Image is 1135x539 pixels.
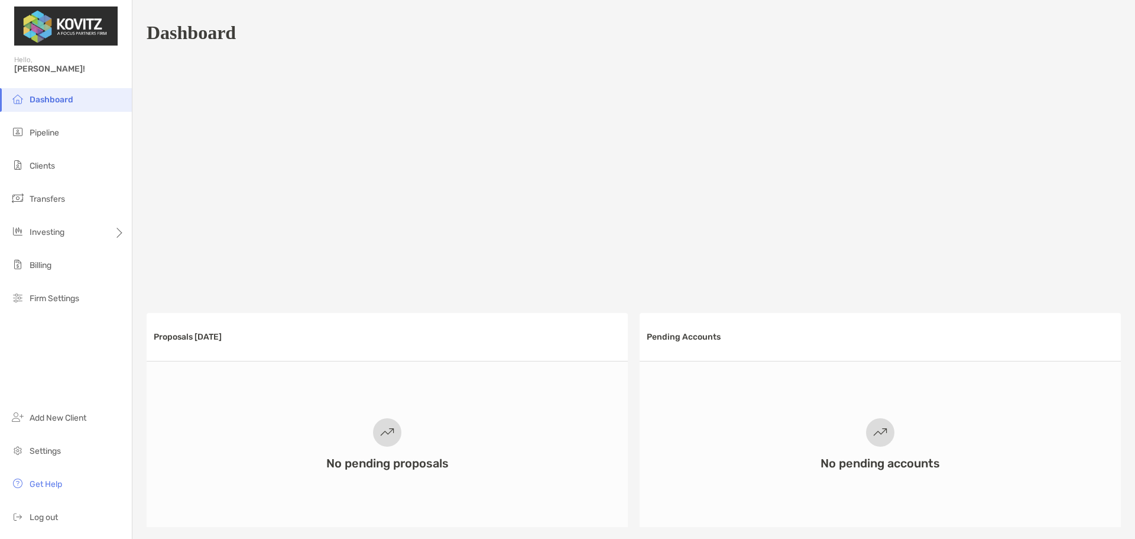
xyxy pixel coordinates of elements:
[14,64,125,74] span: [PERSON_NAME]!
[11,443,25,457] img: settings icon
[647,332,721,342] h3: Pending Accounts
[30,260,51,270] span: Billing
[11,158,25,172] img: clients icon
[11,291,25,305] img: firm-settings icon
[821,456,940,470] h3: No pending accounts
[30,95,73,105] span: Dashboard
[30,194,65,204] span: Transfers
[11,191,25,205] img: transfers icon
[11,509,25,524] img: logout icon
[11,224,25,238] img: investing icon
[11,476,25,490] img: get-help icon
[154,332,222,342] h3: Proposals [DATE]
[30,479,62,489] span: Get Help
[11,257,25,272] img: billing icon
[30,227,64,237] span: Investing
[30,512,58,522] span: Log out
[30,293,79,304] span: Firm Settings
[14,5,118,47] img: Zoe Logo
[30,413,86,423] span: Add New Client
[11,92,25,106] img: dashboard icon
[30,446,61,456] span: Settings
[30,161,55,171] span: Clients
[30,128,59,138] span: Pipeline
[11,410,25,424] img: add_new_client icon
[11,125,25,139] img: pipeline icon
[326,456,449,470] h3: No pending proposals
[147,22,236,44] h1: Dashboard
